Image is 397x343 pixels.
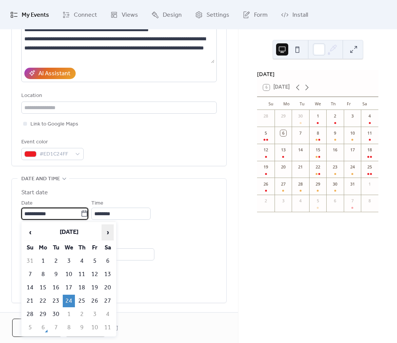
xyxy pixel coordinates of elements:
th: Fr [89,241,101,254]
div: Th [326,97,341,110]
td: 1 [37,255,49,267]
span: Install [292,9,308,21]
div: [DATE] [257,70,378,78]
td: 19 [89,281,101,294]
th: Th [76,241,88,254]
td: 18 [76,281,88,294]
td: 8 [37,268,49,281]
div: Tu [294,97,310,110]
span: Connect [74,9,97,21]
td: 9 [76,321,88,334]
div: 2 [263,198,269,204]
div: 21 [297,164,303,170]
a: Install [275,3,314,26]
div: 5 [315,198,321,204]
a: Settings [189,3,235,26]
div: 29 [315,181,321,187]
td: 4 [76,255,88,267]
span: My Events [22,9,49,21]
div: 18 [367,147,373,153]
td: 16 [50,281,62,294]
th: Su [24,241,36,254]
td: 12 [89,268,101,281]
div: Start date [21,188,48,197]
span: Date and time [21,175,60,184]
div: 12 [263,147,269,153]
div: 13 [280,147,286,153]
div: 22 [315,164,321,170]
div: 28 [263,113,269,119]
th: Mo [37,241,49,254]
span: Time [91,199,103,208]
div: We [310,97,326,110]
td: 5 [24,321,36,334]
div: 25 [367,164,373,170]
div: 1 [315,113,321,119]
div: 7 [349,198,356,204]
span: Design [163,9,182,21]
div: 29 [280,113,286,119]
a: Design [146,3,187,26]
div: Event color [21,138,82,147]
div: 3 [349,113,356,119]
td: 15 [37,281,49,294]
div: 16 [332,147,338,153]
a: My Events [5,3,55,26]
th: Tu [50,241,62,254]
div: 4 [367,113,373,119]
td: 20 [102,281,114,294]
div: 8 [367,198,373,204]
td: 27 [102,295,114,307]
div: Fr [341,97,357,110]
td: 13 [102,268,114,281]
a: Connect [57,3,103,26]
div: 28 [297,181,303,187]
div: Sa [357,97,372,110]
div: 6 [332,198,338,204]
span: Form [254,9,268,21]
div: 3 [280,198,286,204]
span: #ED1C24FF [40,150,71,159]
div: 20 [280,164,286,170]
td: 2 [76,308,88,321]
div: 6 [280,130,286,136]
div: 30 [332,181,338,187]
span: Date [21,199,33,208]
div: 5 [263,130,269,136]
td: 17 [63,281,75,294]
th: We [63,241,75,254]
div: 31 [349,181,356,187]
div: 14 [297,147,303,153]
span: › [102,225,113,240]
div: 4 [297,198,303,204]
td: 30 [50,308,62,321]
td: 3 [89,308,101,321]
div: 23 [332,164,338,170]
button: Cancel [12,319,62,337]
td: 14 [24,281,36,294]
td: 24 [63,295,75,307]
div: 26 [263,181,269,187]
div: 27 [280,181,286,187]
td: 6 [37,321,49,334]
div: Mo [279,97,294,110]
div: 30 [297,113,303,119]
th: Sa [102,241,114,254]
td: 10 [63,268,75,281]
div: AI Assistant [38,69,70,78]
td: 11 [102,321,114,334]
td: 8 [63,321,75,334]
td: 4 [102,308,114,321]
td: 25 [76,295,88,307]
td: 6 [102,255,114,267]
a: Form [237,3,273,26]
div: 2 [332,113,338,119]
td: 21 [24,295,36,307]
span: Settings [206,9,229,21]
td: 31 [24,255,36,267]
div: 8 [315,130,321,136]
div: 11 [367,130,373,136]
td: 26 [89,295,101,307]
td: 11 [76,268,88,281]
div: 24 [349,164,356,170]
